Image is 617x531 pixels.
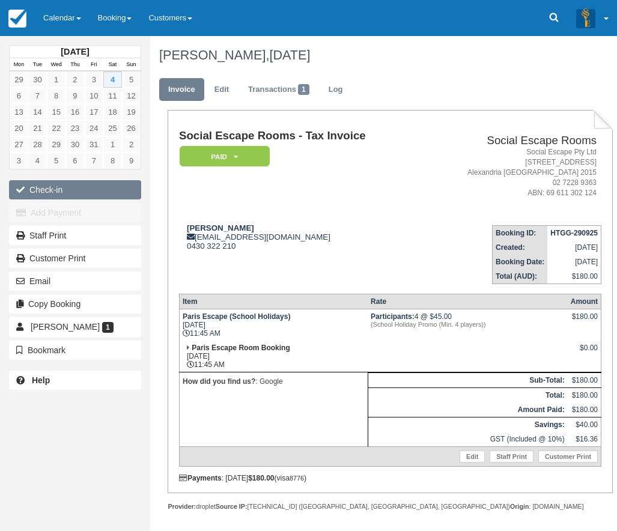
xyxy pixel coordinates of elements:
[239,78,318,102] a: Transactions1
[65,104,84,120] a: 16
[65,153,84,169] a: 6
[183,312,290,321] strong: Paris Escape (School Holidays)
[10,71,28,88] a: 29
[371,321,565,328] em: (School Holiday Promo (Min. 4 players))
[85,104,103,120] a: 17
[61,47,89,56] strong: [DATE]
[10,104,28,120] a: 13
[180,146,270,167] em: Paid
[179,294,368,309] th: Item
[28,136,47,153] a: 28
[103,71,122,88] a: 4
[368,432,568,447] td: GST (Included @ 10%)
[65,136,84,153] a: 30
[550,229,598,237] strong: HTGG-290925
[510,503,529,510] strong: Origin
[103,120,122,136] a: 25
[65,120,84,136] a: 23
[10,153,28,169] a: 3
[9,294,141,314] button: Copy Booking
[47,104,65,120] a: 15
[571,344,598,362] div: $0.00
[183,375,365,387] p: : Google
[85,136,103,153] a: 31
[547,269,601,284] td: $180.00
[248,474,274,482] strong: $180.00
[65,88,84,104] a: 9
[103,136,122,153] a: 1
[179,309,368,341] td: [DATE] 11:45 AM
[47,136,65,153] a: 29
[9,226,141,245] a: Staff Print
[179,474,222,482] strong: Payments
[122,136,141,153] a: 2
[568,417,601,432] td: $40.00
[493,255,548,269] th: Booking Date:
[122,88,141,104] a: 12
[368,417,568,432] th: Savings:
[168,502,612,511] div: droplet [TECHNICAL_ID] ([GEOGRAPHIC_DATA], [GEOGRAPHIC_DATA], [GEOGRAPHIC_DATA]) : [DOMAIN_NAME]
[28,120,47,136] a: 21
[122,104,141,120] a: 19
[426,147,597,199] address: Social Escape Pty Ltd [STREET_ADDRESS] Alexandria [GEOGRAPHIC_DATA] 2015 02 7228 9363 ABN: 69 611...
[85,120,103,136] a: 24
[205,78,238,102] a: Edit
[183,377,255,386] strong: How did you find us?
[10,120,28,136] a: 20
[490,451,533,463] a: Staff Print
[269,47,310,62] span: [DATE]
[179,145,266,168] a: Paid
[9,180,141,199] button: Check-in
[290,475,304,482] small: 8776
[187,223,254,232] strong: [PERSON_NAME]
[85,58,103,71] th: Fri
[47,153,65,169] a: 5
[85,153,103,169] a: 7
[179,223,421,250] div: [EMAIL_ADDRESS][DOMAIN_NAME] 0430 322 210
[122,58,141,71] th: Sun
[9,317,141,336] a: [PERSON_NAME] 1
[571,312,598,330] div: $180.00
[568,372,601,387] td: $180.00
[493,225,548,240] th: Booking ID:
[493,240,548,255] th: Created:
[122,153,141,169] a: 9
[159,48,604,62] h1: [PERSON_NAME],
[47,120,65,136] a: 22
[65,58,84,71] th: Thu
[179,130,421,142] h1: Social Escape Rooms - Tax Invoice
[368,372,568,387] th: Sub-Total:
[168,503,196,510] strong: Provider:
[9,341,141,360] button: Bookmark
[371,312,415,321] strong: Participants
[85,88,103,104] a: 10
[568,432,601,447] td: $16.36
[368,309,568,341] td: 4 @ $45.00
[65,71,84,88] a: 2
[368,294,568,309] th: Rate
[159,78,204,102] a: Invoice
[103,153,122,169] a: 8
[103,88,122,104] a: 11
[493,269,548,284] th: Total (AUD):
[47,71,65,88] a: 1
[28,88,47,104] a: 7
[103,104,122,120] a: 18
[9,203,141,222] button: Add Payment
[10,88,28,104] a: 6
[10,58,28,71] th: Mon
[32,375,50,385] b: Help
[28,104,47,120] a: 14
[179,474,601,482] div: : [DATE] (visa )
[568,387,601,402] td: $180.00
[103,58,122,71] th: Sat
[216,503,248,510] strong: Source IP:
[85,71,103,88] a: 3
[9,272,141,291] button: Email
[547,240,601,255] td: [DATE]
[368,387,568,402] th: Total:
[9,371,141,390] a: Help
[28,71,47,88] a: 30
[47,58,65,71] th: Wed
[568,402,601,417] td: $180.00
